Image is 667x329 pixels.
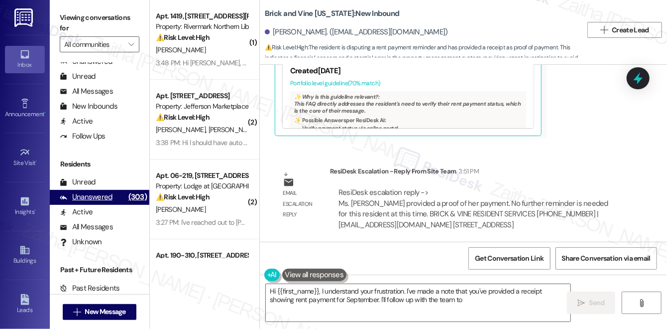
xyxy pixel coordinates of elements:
div: Active [60,207,93,217]
i:  [128,40,134,48]
strong: ⚠️ Risk Level: High [265,43,308,51]
i:  [73,308,81,316]
div: Active [60,116,93,127]
span: : The resident is disputing a rent payment reminder and has provided a receipt as proof of paymen... [265,42,582,74]
span: Send [589,298,605,308]
a: Site Visit • [5,144,45,171]
div: Property: Jefferson Marketplace [156,101,248,112]
div: [PERSON_NAME]. ([EMAIL_ADDRESS][DOMAIN_NAME]) [265,27,448,37]
button: Share Conversation via email [556,247,657,270]
a: Inbox [5,46,45,73]
button: Get Conversation Link [468,247,550,270]
div: Property: Lodge at [GEOGRAPHIC_DATA] [156,181,248,191]
div: Unanswered [60,192,112,202]
div: Portfolio level guideline ( 70 % match) [290,78,526,89]
div: This FAQ directly addresses the resident's need to verify their rent payment status, which is the... [290,91,526,143]
div: Apt. [STREET_ADDRESS] [156,91,248,101]
a: Leads [5,291,45,318]
span: New Message [85,307,126,317]
div: 3:27 PM: I've reached out to [PERSON_NAME] but I haven't gotten a response. [156,218,377,227]
div: ResiDesk escalation reply -> Ms. [PERSON_NAME] provided a proof of her payment. No further remind... [338,187,608,229]
span: • [36,158,37,165]
div: 3:51 PM [456,166,479,176]
div: 3:38 PM: Hi I should have auto pay on I'm not sure why it has not gone through [156,138,380,147]
button: Send [567,292,615,314]
strong: ⚠️ Risk Level: High [156,33,210,42]
img: ResiDesk Logo [14,8,35,27]
div: ResiDesk Escalation - Reply From Site Team [330,166,626,180]
span: [PERSON_NAME] [209,125,258,134]
div: New Inbounds [60,101,117,112]
div: Unread [60,71,96,82]
div: Residents [50,159,149,169]
span: • [44,109,46,116]
button: New Message [63,304,136,320]
div: Property: Rivermark Northern Liberties [156,21,248,32]
i:  [577,299,585,307]
div: Apt. 190-310, [STREET_ADDRESS] [156,250,248,261]
span: Get Conversation Link [475,253,544,264]
div: Past Residents [60,283,120,294]
strong: ⚠️ Risk Level: High [156,192,210,201]
div: Apt. 06-219, [STREET_ADDRESS] [156,170,248,181]
div: Apt. 1419, [STREET_ADDRESS][PERSON_NAME] [156,11,248,21]
div: (303) [126,189,149,205]
button: Create Lead [587,22,662,38]
li: Verify payment status via online portal [302,125,522,132]
div: Unknown [60,237,102,247]
div: Unread [60,177,96,187]
input: All communities [64,36,123,52]
label: Viewing conversations for [60,10,139,36]
span: [PERSON_NAME] [156,205,206,214]
span: [PERSON_NAME] [156,125,209,134]
span: [PERSON_NAME] [156,45,206,54]
strong: ⚠️ Risk Level: High [156,113,210,122]
a: Buildings [5,242,45,269]
span: Create Lead [612,25,649,35]
div: All Messages [60,222,113,232]
div: Follow Ups [60,131,106,142]
i:  [600,26,608,34]
i:  [638,299,645,307]
b: Brick and Vine [US_STATE]: New Inbound [265,8,399,19]
div: Email escalation reply [283,188,322,220]
span: Share Conversation via email [562,253,651,264]
div: Past + Future Residents [50,265,149,275]
div: ✨ Possible Answer s per ResiDesk AI: [294,117,522,124]
span: • [34,207,36,214]
div: Created [DATE] [290,66,526,76]
div: All Messages [60,86,113,97]
a: Insights • [5,193,45,220]
textarea: Hi {{first_name}}, I understand your frustration. I've made a note that you've provided a receipt... [266,284,570,322]
div: ✨ Why is this guideline relevant?: [294,93,522,100]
